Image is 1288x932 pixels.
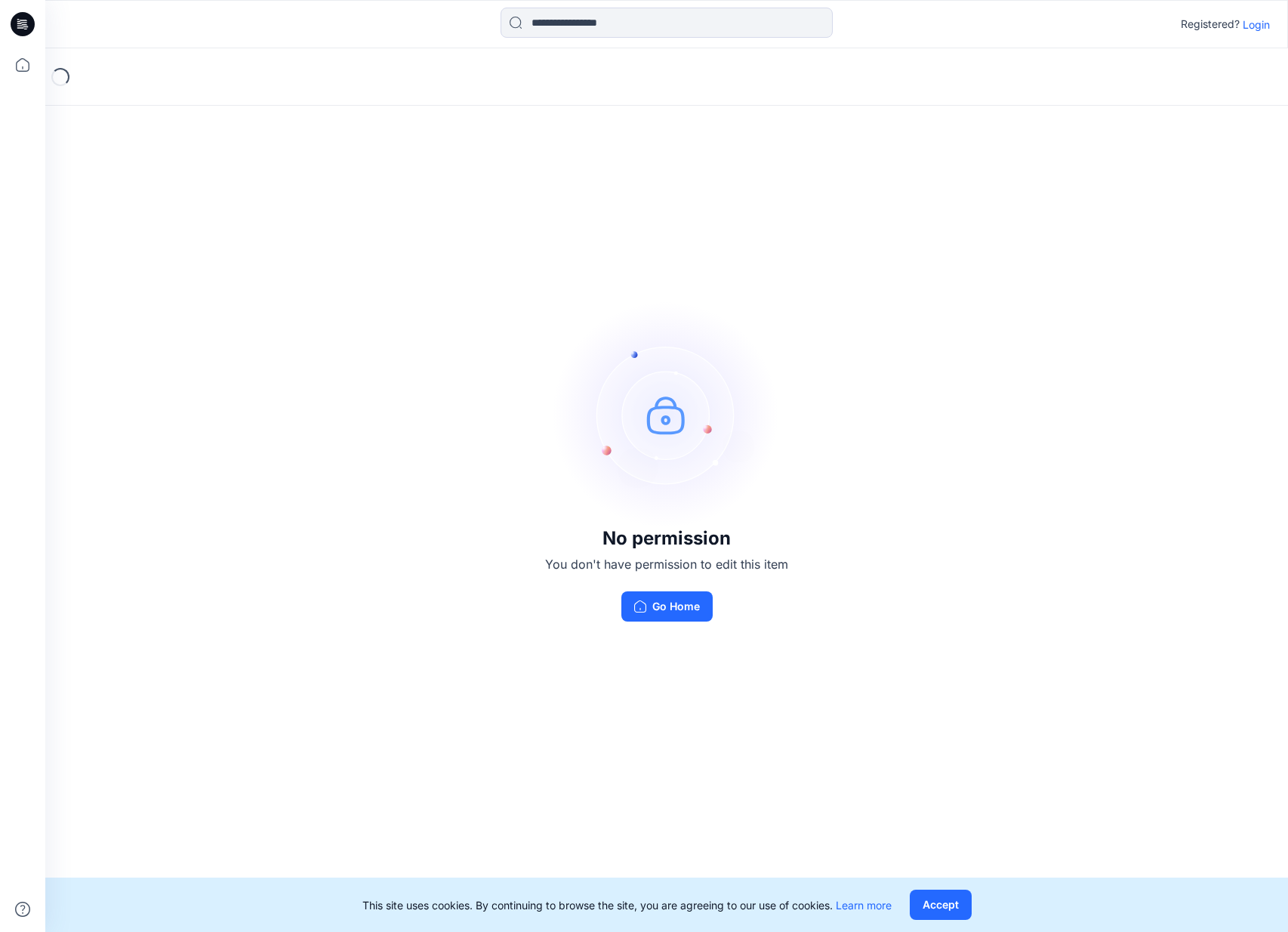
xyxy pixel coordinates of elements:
img: no-perm.svg [553,301,780,528]
p: This site uses cookies. By continuing to browse the site, you are agreeing to our use of cookies. [362,897,892,913]
p: Registered? [1181,15,1240,33]
p: Login [1243,17,1270,32]
a: Learn more [836,899,892,912]
button: Accept [910,890,972,920]
h3: No permission [545,528,788,549]
p: You don't have permission to edit this item [545,555,788,573]
button: Go Home [621,591,713,622]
